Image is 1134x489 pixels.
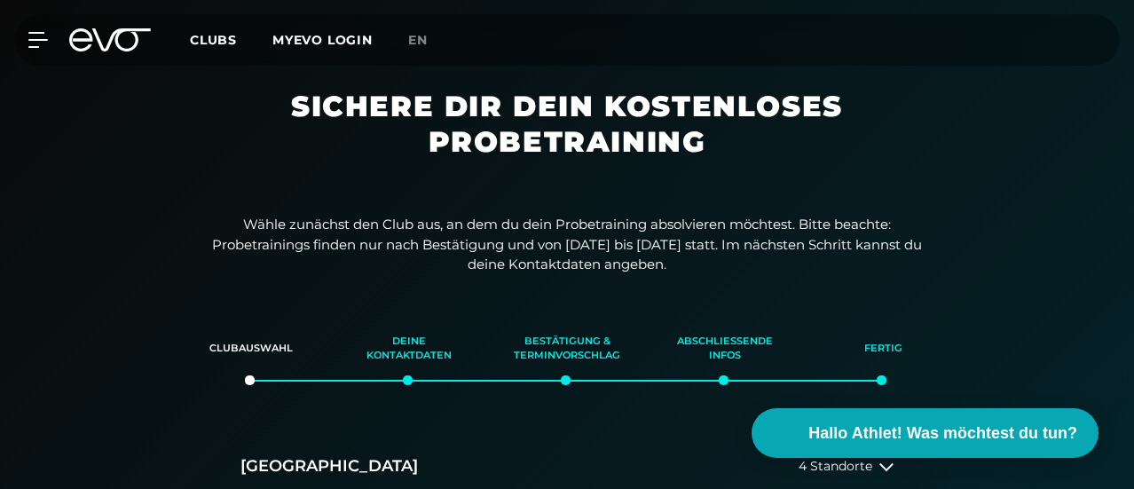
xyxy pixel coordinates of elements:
[190,32,237,48] span: Clubs
[190,31,272,48] a: Clubs
[159,89,975,188] h1: Sichere dir dein kostenloses Probetraining
[408,30,449,51] a: en
[799,460,872,473] span: 4 Standorte
[272,32,373,48] a: MYEVO LOGIN
[240,455,418,477] h2: [GEOGRAPHIC_DATA]
[352,325,466,373] div: Deine Kontaktdaten
[808,422,1077,446] span: Hallo Athlet! Was möchtest du tun?
[212,215,922,275] p: Wähle zunächst den Club aus, an dem du dein Probetraining absolvieren möchtest. Bitte beachte: Pr...
[668,325,782,373] div: Abschließende Infos
[752,408,1099,458] button: Hallo Athlet! Was möchtest du tun?
[194,325,308,373] div: Clubauswahl
[510,325,624,373] div: Bestätigung & Terminvorschlag
[408,32,428,48] span: en
[826,325,940,373] div: Fertig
